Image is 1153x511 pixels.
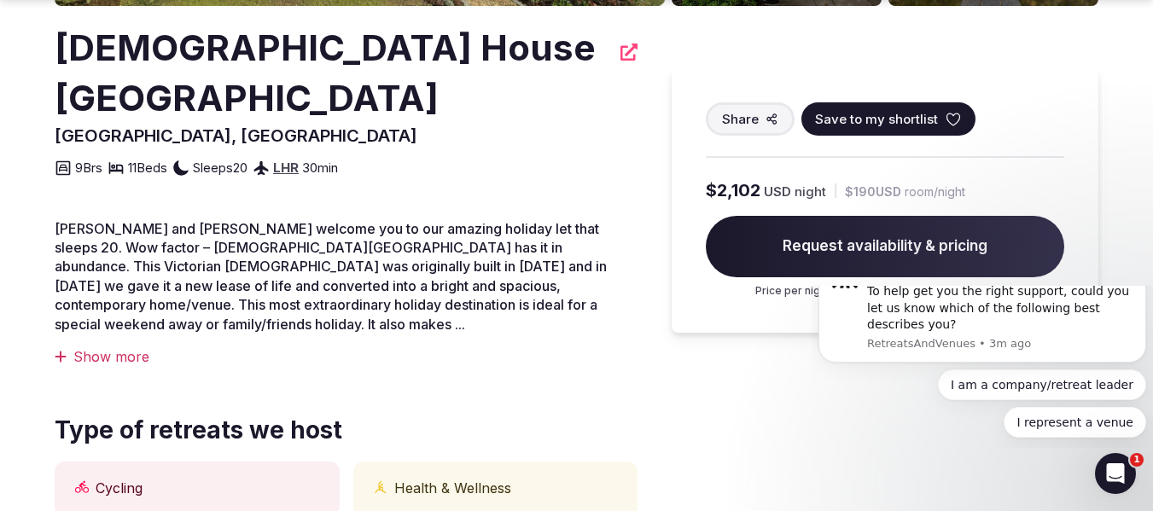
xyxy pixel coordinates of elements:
[812,286,1153,448] iframe: Intercom notifications message
[55,125,417,146] span: [GEOGRAPHIC_DATA], [GEOGRAPHIC_DATA]
[55,23,610,124] h2: [DEMOGRAPHIC_DATA] House [GEOGRAPHIC_DATA]
[795,183,826,200] span: night
[192,121,335,152] button: Quick reply: I represent a venue
[55,50,322,66] p: Message from RetreatsAndVenues, sent 3m ago
[845,183,901,200] span: $190 USD
[126,84,335,114] button: Quick reply: I am a company/retreat leader
[128,159,167,177] span: 11 Beds
[75,159,102,177] span: 9 Brs
[302,159,338,177] span: 30 min
[273,160,299,176] a: LHR
[706,284,1064,299] p: Price per night includes VAT and all applicable fees
[706,102,795,136] button: Share
[193,159,247,177] span: Sleeps 20
[801,102,975,136] button: Save to my shortlist
[55,347,638,366] div: Show more
[1095,453,1136,494] iframe: Intercom live chat
[764,183,791,200] span: USD
[55,220,607,333] span: [PERSON_NAME] and [PERSON_NAME] welcome you to our amazing holiday let that sleeps 20. Wow factor...
[706,216,1064,277] span: Request availability & pricing
[722,110,759,128] span: Share
[1130,453,1144,467] span: 1
[905,183,965,200] span: room/night
[833,182,838,200] div: |
[815,110,938,128] span: Save to my shortlist
[7,84,335,152] div: Quick reply options
[706,178,760,202] span: $2,102
[55,414,342,447] span: Type of retreats we host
